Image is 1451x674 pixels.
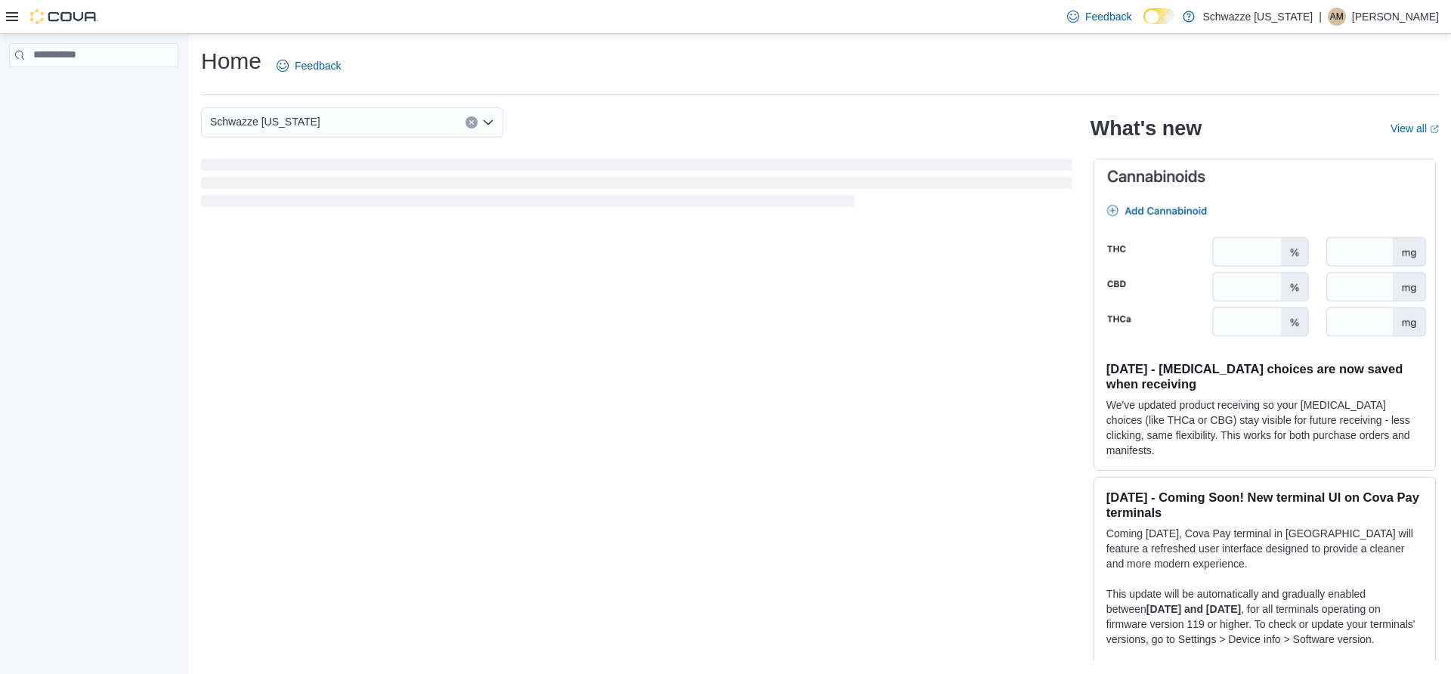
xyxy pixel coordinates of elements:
svg: External link [1430,125,1439,134]
div: Austin MacDonald [1328,8,1346,26]
a: View allExternal link [1391,122,1439,134]
p: [PERSON_NAME] [1352,8,1439,26]
span: Schwazze [US_STATE] [210,113,320,131]
h1: Home [201,46,261,76]
p: This update will be automatically and gradually enabled between , for all terminals operating on ... [1106,586,1423,647]
strong: [DATE] and [DATE] [1146,603,1241,615]
span: Feedback [295,58,341,73]
span: Loading [201,162,1072,210]
p: Coming [DATE], Cova Pay terminal in [GEOGRAPHIC_DATA] will feature a refreshed user interface des... [1106,526,1423,571]
button: Clear input [466,116,478,128]
input: Dark Mode [1143,8,1175,24]
a: Feedback [1061,2,1137,32]
nav: Complex example [9,70,178,107]
h2: What's new [1091,116,1202,141]
img: Cova [30,9,98,24]
button: Open list of options [482,116,494,128]
span: AM [1330,8,1344,26]
p: | [1319,8,1322,26]
h3: [DATE] - [MEDICAL_DATA] choices are now saved when receiving [1106,361,1423,391]
a: Feedback [271,51,347,81]
h3: [DATE] - Coming Soon! New terminal UI on Cova Pay terminals [1106,490,1423,520]
span: Feedback [1085,9,1131,24]
p: We've updated product receiving so your [MEDICAL_DATA] choices (like THCa or CBG) stay visible fo... [1106,397,1423,458]
span: Dark Mode [1143,24,1144,25]
p: Schwazze [US_STATE] [1202,8,1313,26]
